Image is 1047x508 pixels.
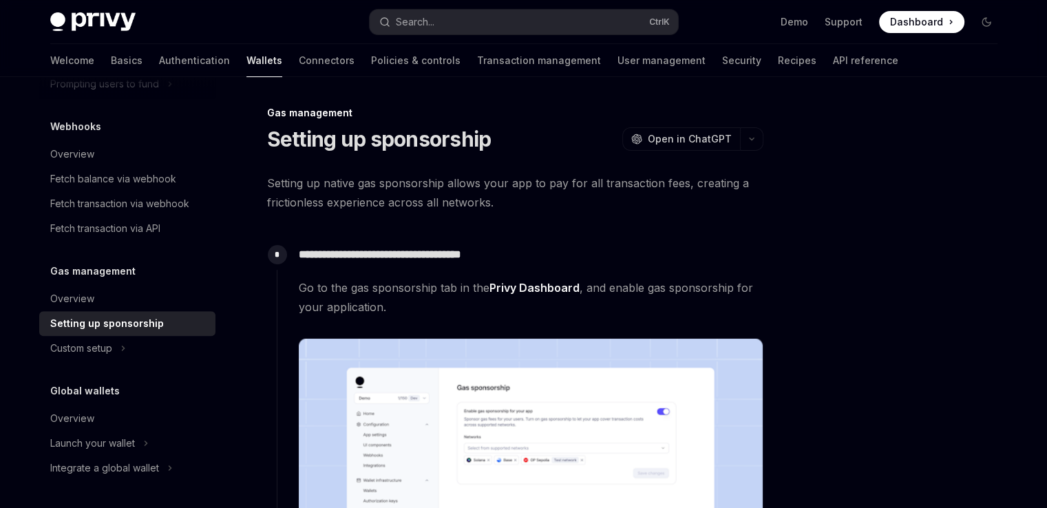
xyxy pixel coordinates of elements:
div: Gas management [267,106,763,120]
h1: Setting up sponsorship [267,127,491,151]
h5: Global wallets [50,383,120,399]
div: Custom setup [50,340,112,357]
a: Dashboard [879,11,964,33]
a: Overview [39,406,215,431]
a: Transaction management [477,44,601,77]
div: Fetch transaction via API [50,220,160,237]
a: Support [825,15,863,29]
div: Launch your wallet [50,435,135,452]
span: Dashboard [890,15,943,29]
img: dark logo [50,12,136,32]
a: Welcome [50,44,94,77]
a: Fetch transaction via webhook [39,191,215,216]
div: Fetch balance via webhook [50,171,176,187]
a: Policies & controls [371,44,461,77]
a: Fetch transaction via API [39,216,215,241]
a: Fetch balance via webhook [39,167,215,191]
div: Overview [50,410,94,427]
a: API reference [833,44,898,77]
span: Open in ChatGPT [648,132,732,146]
div: Fetch transaction via webhook [50,195,189,212]
a: Overview [39,142,215,167]
h5: Webhooks [50,118,101,135]
div: Setting up sponsorship [50,315,164,332]
a: Wallets [246,44,282,77]
button: Open in ChatGPT [622,127,740,151]
a: Demo [781,15,808,29]
h5: Gas management [50,263,136,279]
div: Search... [396,14,434,30]
a: Authentication [159,44,230,77]
span: Go to the gas sponsorship tab in the , and enable gas sponsorship for your application. [299,278,763,317]
a: User management [617,44,706,77]
span: Setting up native gas sponsorship allows your app to pay for all transaction fees, creating a fri... [267,173,763,212]
span: Ctrl K [649,17,670,28]
a: Connectors [299,44,355,77]
a: Privy Dashboard [489,281,580,295]
button: Search...CtrlK [370,10,678,34]
div: Overview [50,146,94,162]
div: Overview [50,290,94,307]
a: Overview [39,286,215,311]
button: Toggle dark mode [975,11,997,33]
div: Integrate a global wallet [50,460,159,476]
a: Basics [111,44,142,77]
a: Setting up sponsorship [39,311,215,336]
a: Recipes [778,44,816,77]
a: Security [722,44,761,77]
